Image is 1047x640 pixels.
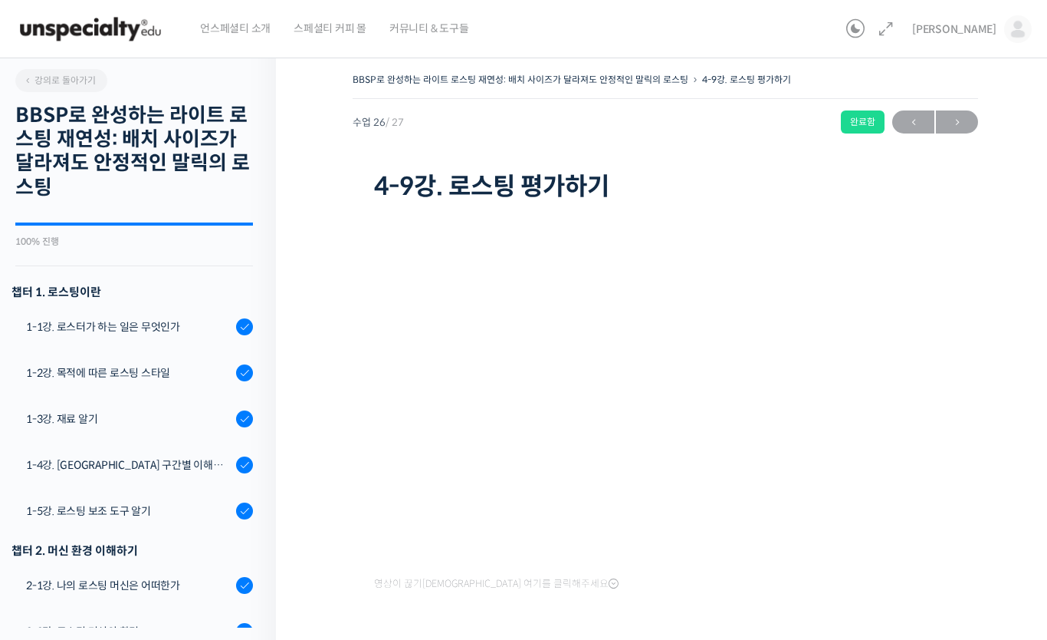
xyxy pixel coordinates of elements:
[912,22,996,36] span: [PERSON_NAME]
[26,365,231,381] div: 1-2강. 목적에 따른 로스팅 스타일
[23,74,96,86] span: 강의로 돌아가기
[26,623,231,640] div: 2-2강. 로스팅 머신의 환경
[26,318,231,335] div: 1-1강. 로스터가 하는 일은 무엇인가
[15,69,107,92] a: 강의로 돌아가기
[892,111,934,134] a: ←이전
[374,578,619,590] span: 영상이 끊기[DEMOGRAPHIC_DATA] 여기를 클릭해주세요
[26,411,231,427] div: 1-3강. 재료 알기
[841,111,885,134] div: 완료함
[26,577,231,594] div: 2-1강. 나의 로스팅 머신은 어떠한가
[15,104,253,200] h2: BBSP로 완성하는 라이트 로스팅 재연성: 배치 사이즈가 달라져도 안정적인 말릭의 로스팅
[374,172,957,201] h1: 4-9강. 로스팅 평가하기
[11,540,253,561] div: 챕터 2. 머신 환경 이해하기
[386,116,404,129] span: / 27
[936,112,978,133] span: →
[353,117,404,127] span: 수업 26
[936,111,978,134] a: 다음→
[26,457,231,473] div: 1-4강. [GEOGRAPHIC_DATA] 구간별 이해와 용어
[15,237,253,246] div: 100% 진행
[11,282,253,302] h3: 챕터 1. 로스팅이란
[353,74,688,85] a: BBSP로 완성하는 라이트 로스팅 재연성: 배치 사이즈가 달라져도 안정적인 말릭의 로스팅
[892,112,934,133] span: ←
[26,503,231,520] div: 1-5강. 로스팅 보조 도구 알기
[702,74,791,85] a: 4-9강. 로스팅 평가하기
